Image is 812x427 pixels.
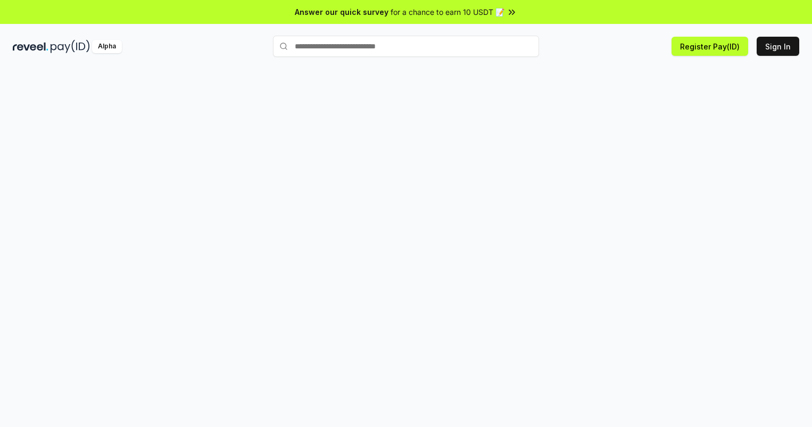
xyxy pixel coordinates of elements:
[13,40,48,53] img: reveel_dark
[51,40,90,53] img: pay_id
[391,6,504,18] span: for a chance to earn 10 USDT 📝
[295,6,388,18] span: Answer our quick survey
[672,37,748,56] button: Register Pay(ID)
[757,37,799,56] button: Sign In
[92,40,122,53] div: Alpha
